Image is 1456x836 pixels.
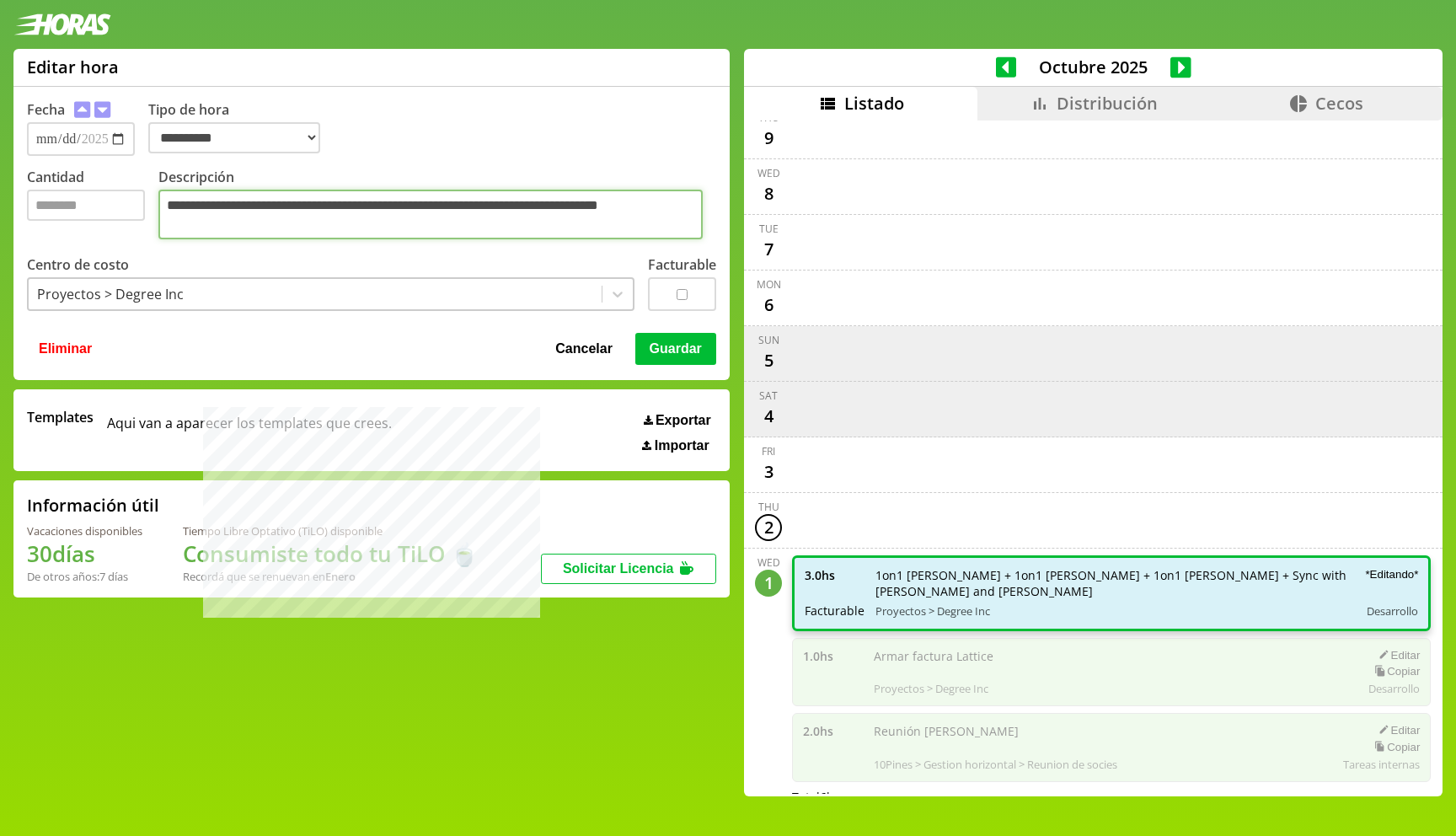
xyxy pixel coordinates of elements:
button: Exportar [639,412,716,429]
div: Recordá que se renuevan en [183,569,478,584]
button: Eliminar [34,333,97,365]
div: Thu [758,500,779,514]
div: 9 [755,125,782,152]
div: Tiempo Libre Optativo (TiLO) disponible [183,523,478,539]
label: Fecha [27,100,65,119]
span: Solicitar Licencia [563,561,674,576]
div: 6 [755,292,782,319]
div: 2 [755,514,782,541]
div: Sun [758,333,779,347]
h1: 30 días [27,539,142,569]
div: Proyectos > Degree Inc [37,285,184,303]
label: Tipo de hora [148,100,334,156]
span: Exportar [656,413,711,428]
span: Octubre 2025 [1016,56,1170,78]
div: 8 [755,180,782,207]
img: logotipo [13,13,111,35]
div: 7 [755,236,782,263]
b: Enero [325,569,356,584]
div: scrollable content [744,121,1443,794]
div: De otros años: 7 días [27,569,142,584]
div: 3 [755,458,782,485]
div: Total 6 hs [792,789,1431,805]
h1: Consumiste todo tu TiLO 🍵 [183,539,478,569]
label: Centro de costo [27,255,129,274]
label: Cantidad [27,168,158,244]
button: Solicitar Licencia [541,554,716,584]
div: Wed [757,166,780,180]
button: Cancelar [550,333,618,365]
span: Aqui van a aparecer los templates que crees. [107,408,392,453]
div: 1 [755,570,782,597]
div: Fri [762,444,775,458]
div: Sat [759,389,778,403]
label: Descripción [158,168,716,244]
div: Wed [757,555,780,570]
span: Templates [27,408,94,426]
textarea: Descripción [158,190,703,239]
h2: Información útil [27,494,159,517]
div: Mon [757,277,781,292]
span: Listado [844,92,904,115]
label: Facturable [648,255,716,274]
h1: Editar hora [27,56,119,78]
select: Tipo de hora [148,122,320,153]
div: 5 [755,347,782,374]
div: Vacaciones disponibles [27,523,142,539]
span: Importar [655,438,709,453]
span: Distribución [1057,92,1158,115]
span: Cecos [1315,92,1363,115]
button: Guardar [635,333,716,365]
div: 4 [755,403,782,430]
input: Cantidad [27,190,145,221]
div: Tue [759,222,779,236]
